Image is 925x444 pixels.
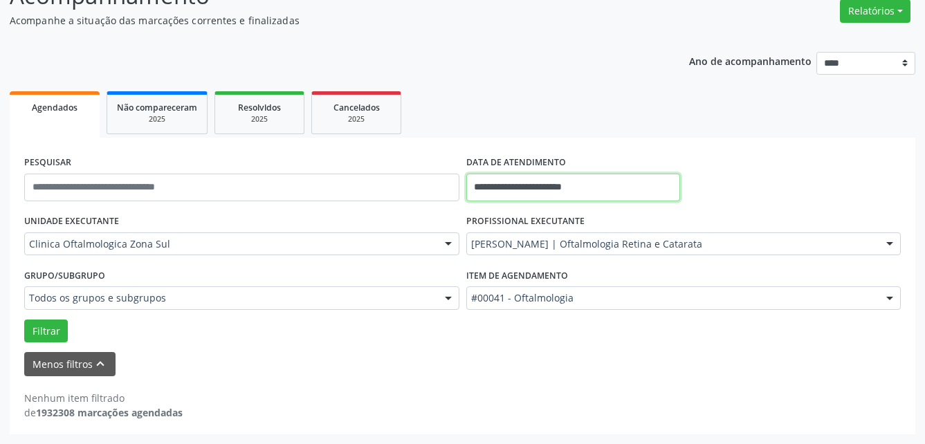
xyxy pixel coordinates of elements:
span: [PERSON_NAME] | Oftalmologia Retina e Catarata [471,237,873,251]
strong: 1932308 marcações agendadas [36,406,183,419]
span: Agendados [32,102,77,113]
div: 2025 [225,114,294,124]
span: Todos os grupos e subgrupos [29,291,431,305]
div: 2025 [117,114,197,124]
span: #00041 - Oftalmologia [471,291,873,305]
button: Filtrar [24,320,68,343]
label: DATA DE ATENDIMENTO [466,152,566,174]
p: Ano de acompanhamento [689,52,812,69]
span: Cancelados [333,102,380,113]
label: Item de agendamento [466,265,568,286]
label: UNIDADE EXECUTANTE [24,211,119,232]
div: Nenhum item filtrado [24,391,183,405]
span: Não compareceram [117,102,197,113]
label: Grupo/Subgrupo [24,265,105,286]
span: Resolvidos [238,102,281,113]
label: PROFISSIONAL EXECUTANTE [466,211,585,232]
label: PESQUISAR [24,152,71,174]
span: Clinica Oftalmologica Zona Sul [29,237,431,251]
div: 2025 [322,114,391,124]
p: Acompanhe a situação das marcações correntes e finalizadas [10,13,643,28]
i: keyboard_arrow_up [93,356,108,371]
div: de [24,405,183,420]
button: Menos filtroskeyboard_arrow_up [24,352,116,376]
